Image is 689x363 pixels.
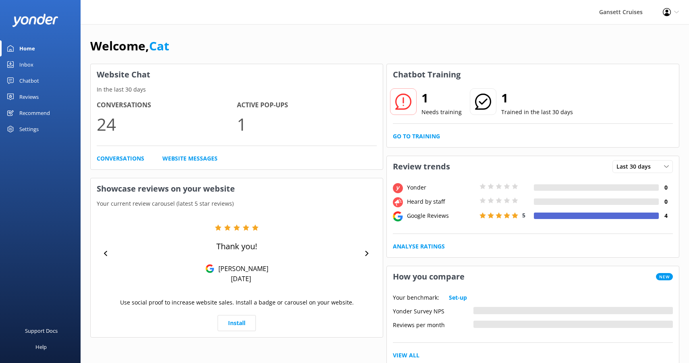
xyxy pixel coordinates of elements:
[216,241,257,252] p: Thank you!
[19,56,33,73] div: Inbox
[237,100,377,111] h4: Active Pop-ups
[393,293,439,302] p: Your benchmark:
[501,108,573,117] p: Trained in the last 30 days
[393,307,473,314] div: Yonder Survey NPS
[405,197,477,206] div: Heard by staff
[421,108,462,117] p: Needs training
[616,162,656,171] span: Last 30 days
[218,315,256,331] a: Install
[205,264,214,273] img: Google Reviews
[231,274,251,283] p: [DATE]
[449,293,467,302] a: Set-up
[97,111,237,138] p: 24
[393,321,473,328] div: Reviews per month
[91,178,383,199] h3: Showcase reviews on your website
[19,105,50,121] div: Recommend
[387,266,471,287] h3: How you compare
[237,111,377,138] p: 1
[120,298,354,307] p: Use social proof to increase website sales. Install a badge or carousel on your website.
[387,156,456,177] h3: Review trends
[19,121,39,137] div: Settings
[214,264,268,273] p: [PERSON_NAME]
[19,73,39,89] div: Chatbot
[91,64,383,85] h3: Website Chat
[393,132,440,141] a: Go to Training
[659,211,673,220] h4: 4
[149,38,169,54] a: Cat
[393,242,445,251] a: Analyse Ratings
[91,199,383,208] p: Your current review carousel (latest 5 star reviews)
[90,36,169,56] h1: Welcome,
[162,154,218,163] a: Website Messages
[35,339,47,355] div: Help
[659,183,673,192] h4: 0
[97,154,144,163] a: Conversations
[25,323,58,339] div: Support Docs
[405,183,477,192] div: Yonder
[19,89,39,105] div: Reviews
[659,197,673,206] h4: 0
[393,351,419,360] a: View All
[12,14,58,27] img: yonder-white-logo.png
[501,88,573,108] h2: 1
[387,64,467,85] h3: Chatbot Training
[656,273,673,280] span: New
[522,211,525,219] span: 5
[421,88,462,108] h2: 1
[97,100,237,111] h4: Conversations
[91,85,383,94] p: In the last 30 days
[405,211,477,220] div: Google Reviews
[19,40,35,56] div: Home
